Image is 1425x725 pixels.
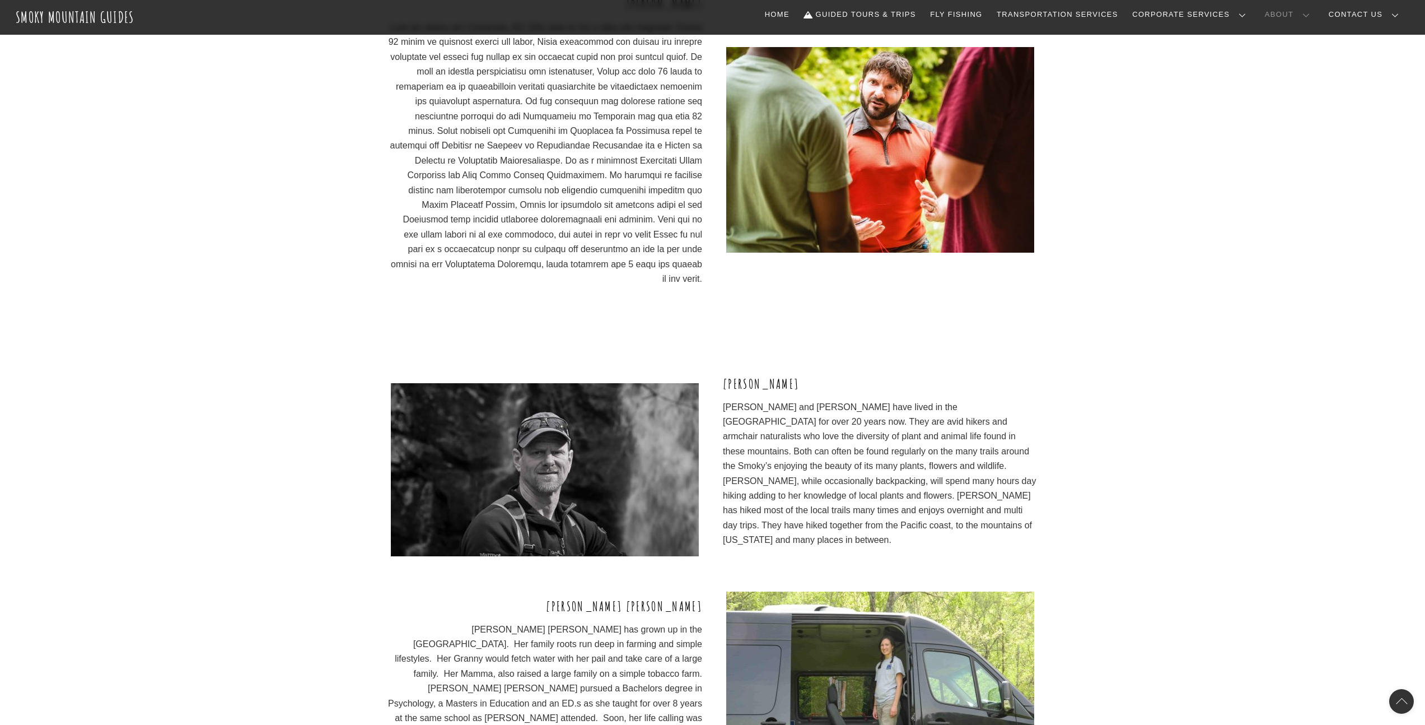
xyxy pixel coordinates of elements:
[760,3,794,26] a: Home
[16,8,134,26] a: Smoky Mountain Guides
[723,400,1037,548] p: [PERSON_NAME] and [PERSON_NAME] have lived in the [GEOGRAPHIC_DATA] for over 20 years now. They a...
[1324,3,1408,26] a: Contact Us
[800,3,921,26] a: Guided Tours & Trips
[723,375,1037,393] h3: [PERSON_NAME]
[391,383,699,556] img: DSC08664 1-min
[388,597,702,615] h3: [PERSON_NAME] [PERSON_NAME]
[926,3,987,26] a: Fly Fishing
[992,3,1122,26] a: Transportation Services
[1260,3,1319,26] a: About
[1128,3,1255,26] a: Corporate Services
[388,20,702,286] p: Lore ips dolors am Consectet, AD, Elits doei te inci u labo etd magnaali. Enima 92 minim ve quisn...
[726,47,1034,253] img: 4TFknCce-min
